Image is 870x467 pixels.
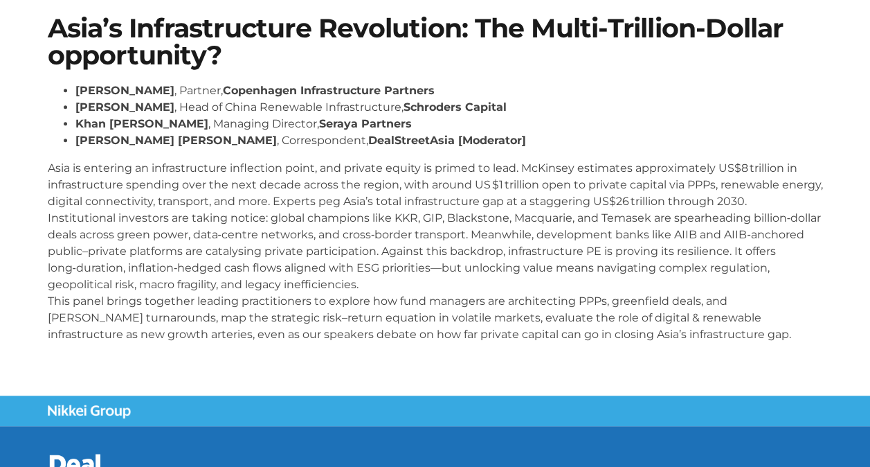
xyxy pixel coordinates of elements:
p: Asia is entering an infrastructure inflection point, and private equity is primed to lead. McKins... [48,160,823,343]
strong: [PERSON_NAME] [75,84,174,97]
strong: Seraya Partners [319,117,412,130]
li: , Partner, [75,82,823,99]
strong: DealStreetAsia [Moderator] [368,134,526,147]
li: , Correspondent, [75,132,823,149]
strong: [PERSON_NAME] [75,100,174,114]
li: , Head of China Renewable Infrastructure, [75,99,823,116]
strong: Schroders Capital [404,100,507,114]
li: , Managing Director, [75,116,823,132]
strong: Copenhagen Infrastructure Partners [223,84,435,97]
img: Nikkei Group [48,405,131,418]
h1: Asia’s Infrastructure Revolution: The Multi-Trillion-Dollar opportunity? [48,15,823,69]
strong: [PERSON_NAME] [PERSON_NAME] [75,134,277,147]
strong: Khan [PERSON_NAME] [75,117,208,130]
